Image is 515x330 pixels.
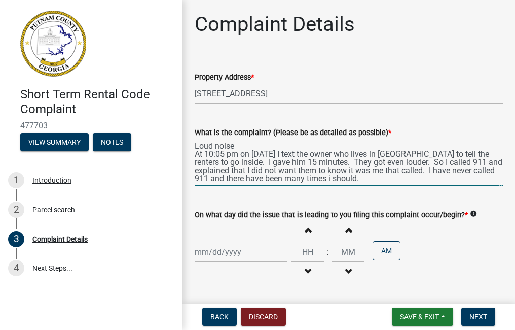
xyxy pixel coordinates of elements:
img: Putnam County, Georgia [20,11,86,77]
input: mm/dd/yyyy [195,242,287,262]
input: Hours [291,242,324,262]
div: Introduction [32,177,71,184]
i: info [470,210,477,217]
div: 2 [8,202,24,218]
div: 4 [8,260,24,276]
span: Back [210,313,229,321]
button: Next [461,308,495,326]
button: AM [373,241,400,260]
input: Minutes [332,242,364,262]
button: Notes [93,133,131,151]
button: Save & Exit [392,308,453,326]
span: 477703 [20,121,162,130]
span: Next [469,313,487,321]
div: 1 [8,172,24,188]
label: What is the complaint? (Please be as detailed as possible) [195,129,391,137]
span: Save & Exit [400,313,439,321]
label: Property Address [195,74,254,81]
div: Parcel search [32,206,75,213]
wm-modal-confirm: Notes [93,139,131,147]
button: View Summary [20,133,89,151]
div: 3 [8,231,24,247]
button: Discard [241,308,286,326]
label: On what day did the issue that is leading to you filing this complaint occur/begin? [195,212,468,219]
h4: Short Term Rental Code Complaint [20,87,174,117]
div: Complaint Details [32,236,88,243]
h1: Complaint Details [195,12,355,37]
div: : [324,246,332,258]
button: Back [202,308,237,326]
wm-modal-confirm: Summary [20,139,89,147]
